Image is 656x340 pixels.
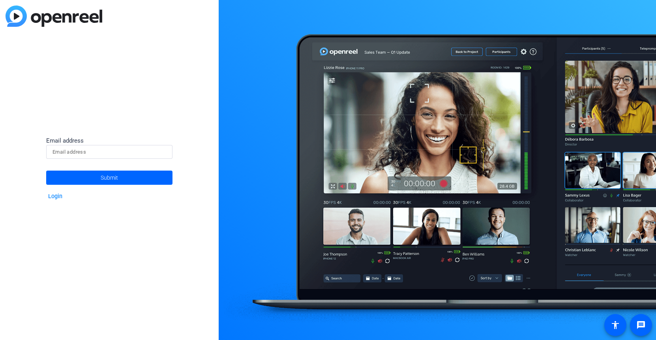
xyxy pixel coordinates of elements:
[636,320,646,330] mat-icon: message
[611,320,620,330] mat-icon: accessibility
[46,137,84,144] span: Email address
[48,193,62,200] a: Login
[101,168,118,188] span: Submit
[52,147,166,157] input: Email address
[46,171,172,185] button: Submit
[6,6,102,27] img: blue-gradient.svg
